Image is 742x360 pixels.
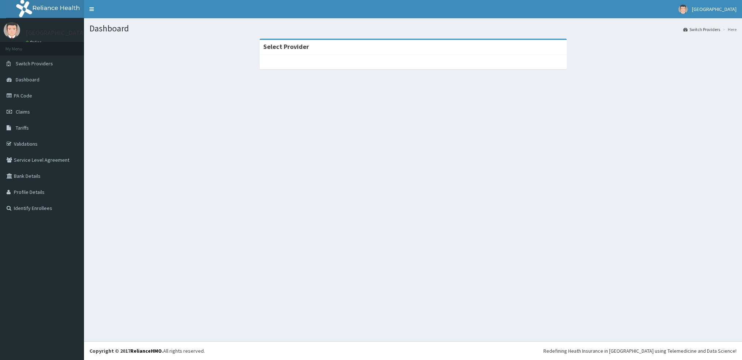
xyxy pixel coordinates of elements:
[16,108,30,115] span: Claims
[26,30,86,36] p: [GEOGRAPHIC_DATA]
[543,347,737,355] div: Redefining Heath Insurance in [GEOGRAPHIC_DATA] using Telemedicine and Data Science!
[721,26,737,32] li: Here
[16,125,29,131] span: Tariffs
[683,26,720,32] a: Switch Providers
[89,348,163,354] strong: Copyright © 2017 .
[130,348,162,354] a: RelianceHMO
[89,24,737,33] h1: Dashboard
[678,5,688,14] img: User Image
[26,40,43,45] a: Online
[4,22,20,38] img: User Image
[692,6,737,12] span: [GEOGRAPHIC_DATA]
[16,60,53,67] span: Switch Providers
[263,42,309,51] strong: Select Provider
[84,341,742,360] footer: All rights reserved.
[16,76,39,83] span: Dashboard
